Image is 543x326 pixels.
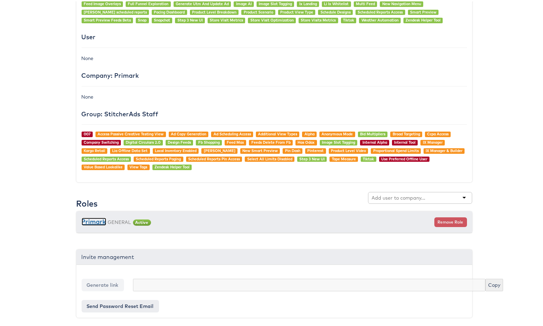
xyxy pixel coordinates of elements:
a: Ad Scheduling Access [214,130,251,135]
a: Scheduled Reports Pin Access [188,155,240,160]
div: None [82,53,467,60]
a: Ccpa Access [427,130,449,135]
a: Product View Type [280,8,313,13]
a: Scheduled Reports Access [358,8,403,13]
button: Send Password Reset Email [82,299,159,311]
a: Internal Alpha [362,139,387,143]
a: Feed Max [227,139,244,143]
a: Kargo Retail [84,147,105,152]
button: Remove Role [434,216,467,226]
h3: Roles [76,198,98,207]
a: Zendesk Helper Tool [154,163,190,168]
a: [PERSON_NAME] scheduled reports [84,8,147,13]
a: Step 3 New UI [177,16,203,21]
button: Copy [485,277,503,290]
a: Step 3 New UI [299,155,325,160]
a: Primark [82,216,106,224]
h4: Group: StitcherAds Staff [82,109,467,116]
a: Design Feeds [168,139,191,143]
a: Ad Copy Generation [171,130,206,135]
a: Fb Shopping [198,139,220,143]
a: Alpha [304,130,315,135]
a: Schedule Designs [320,8,351,13]
a: Anonymous Mode [321,130,353,135]
a: Tape Measure [332,155,356,160]
a: Smart Preview Feeds Beta [84,16,131,21]
a: Image Slot Tagging [322,139,355,143]
a: Scheduled Reports Paging [136,155,181,160]
a: Bid Multipliers [360,130,385,135]
a: Pin Dash [285,147,300,152]
input: Add user to company... [372,193,427,200]
a: Tiktok [363,155,374,160]
a: Snap [138,16,147,21]
a: Feeds Delete From Fb [251,139,291,143]
div: None [82,92,467,99]
a: Store Visit Metrics [210,16,243,21]
div: Invite management [76,248,472,264]
a: Digital Circulars 2.0 [126,139,160,143]
a: Snapchat [154,16,170,21]
a: Proportional Spend Limits [373,147,419,152]
h4: User [82,32,467,39]
a: IX Manager & Builder [426,147,462,152]
small: GENERAL [108,218,131,224]
a: Store Visit Optimization [250,16,294,21]
button: Generate link [82,277,124,290]
a: Lia Offline Data Set [112,147,148,152]
a: New Smart Preview [242,147,278,152]
span: Active [133,218,151,224]
a: [PERSON_NAME] [204,147,235,152]
a: IX Manager [423,139,443,143]
a: Weather Automation [361,16,399,21]
a: Store Visits Metrics [301,16,336,21]
a: Local Inventory Enabled [155,147,197,152]
a: Value Based Lookalike [84,163,123,168]
a: Broad Targeting [393,130,420,135]
a: Select All Limits Disabled [247,155,292,160]
a: Use Preferred Offline User [381,155,427,160]
a: Additional View Types [258,130,297,135]
a: Tiktok [343,16,354,21]
a: Has Odax [298,139,315,143]
a: Access Passive Creative Testing View [98,130,164,135]
a: View Tags [130,163,147,168]
a: Internal Tool [394,139,416,143]
a: Smart Preview [410,8,436,13]
a: Product Scenario [244,8,273,13]
a: Product Level Video [331,147,366,152]
a: 007 [84,130,91,135]
a: Pacing Dashboard [154,8,185,13]
a: Zendesk Helper Tool [406,16,441,21]
a: Pinterest [307,147,324,152]
a: Scheduled Reports Access [84,155,129,160]
a: Product Level Breakdown [192,8,236,13]
a: Company Switching [84,139,119,143]
h4: Company: Primark [82,71,467,78]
